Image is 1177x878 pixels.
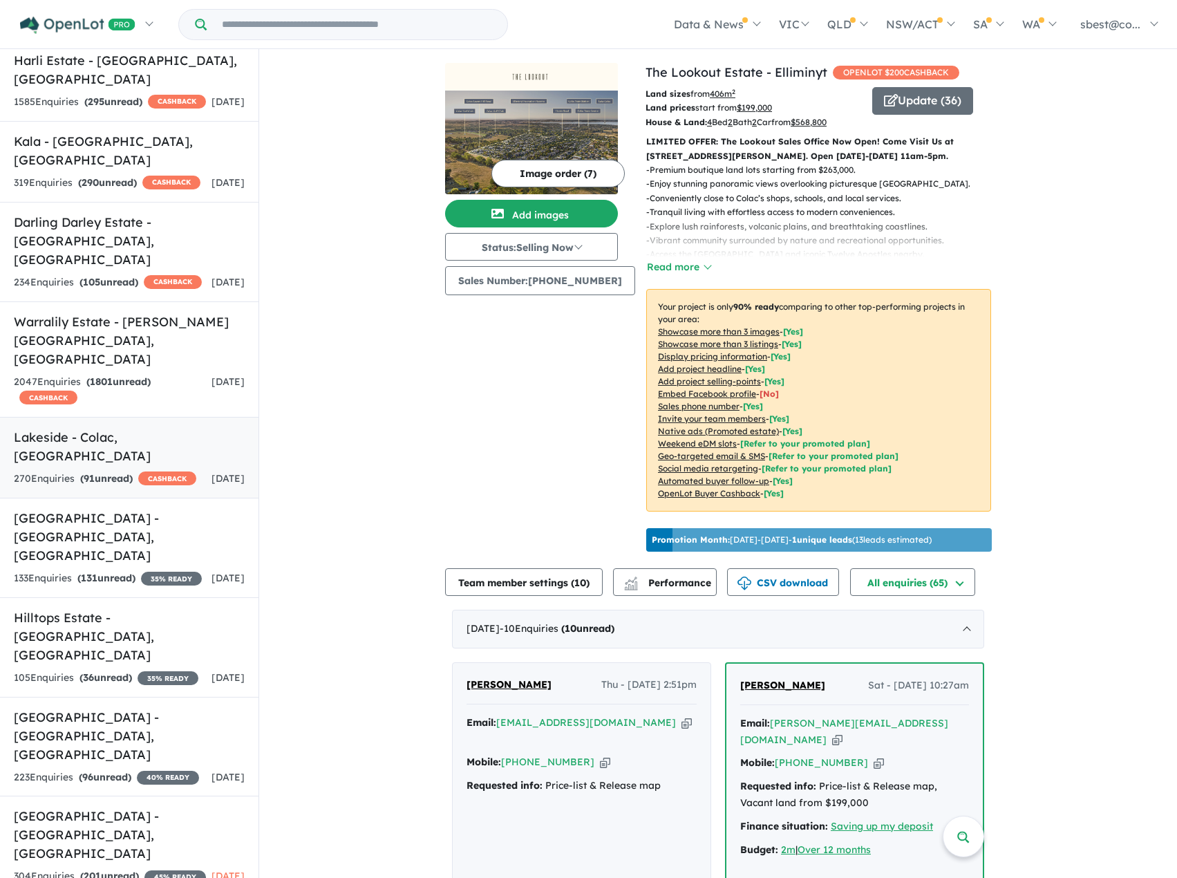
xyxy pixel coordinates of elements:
span: sbest@co... [1080,17,1140,31]
img: The Lookout Estate - Elliminyt [445,91,618,194]
div: 133 Enquir ies [14,570,202,587]
p: [DATE] - [DATE] - ( 13 leads estimated) [652,534,932,546]
strong: Budget: [740,843,778,856]
div: Price-list & Release map, Vacant land from $199,000 [740,778,969,812]
div: 1585 Enquir ies [14,94,206,111]
span: Performance [626,577,711,589]
u: Add project headline [658,364,742,374]
div: 223 Enquir ies [14,769,199,786]
u: $ 568,800 [791,117,827,127]
p: - Explore lush rainforests, volcanic plains, and breathtaking coastlines. [646,220,981,234]
span: [ Yes ] [769,413,789,424]
p: LIMITED OFFER: The Lookout Sales Office Now Open! Come Visit Us at [STREET_ADDRESS][PERSON_NAME].... [646,135,991,163]
span: [DATE] [211,572,245,584]
b: Promotion Month: [652,534,730,545]
strong: ( unread) [79,276,138,288]
img: line-chart.svg [625,577,637,584]
u: Display pricing information [658,351,767,362]
a: [PERSON_NAME][EMAIL_ADDRESS][DOMAIN_NAME] [740,717,948,746]
img: bar-chart.svg [624,581,638,590]
button: Update (36) [872,87,973,115]
a: The Lookout Estate - Elliminyt [646,64,827,80]
span: 295 [88,95,104,108]
a: [PERSON_NAME] [467,677,552,693]
p: - Conveniently close to Colac’s shops, schools, and local services. [646,192,981,205]
div: 234 Enquir ies [14,274,202,291]
b: Land prices [646,102,695,113]
span: - 10 Enquir ies [500,622,614,635]
a: [PHONE_NUMBER] [775,756,868,769]
a: 2m [781,843,795,856]
span: [DATE] [211,671,245,684]
span: [ Yes ] [782,339,802,349]
strong: Email: [740,717,770,729]
u: Weekend eDM slots [658,438,737,449]
b: House & Land: [646,117,707,127]
p: - Access the [GEOGRAPHIC_DATA] and iconic Twelve Apostles nearby. [646,247,981,261]
u: Native ads (Promoted estate) [658,426,779,436]
p: - Tranquil living with effortless access to modern conveniences. [646,205,981,219]
span: [Yes] [773,476,793,486]
div: 2047 Enquir ies [14,374,211,407]
u: 4 [707,117,712,127]
u: 406 m [710,88,735,99]
div: 270 Enquir ies [14,471,196,487]
span: [ Yes ] [764,376,784,386]
strong: ( unread) [86,375,151,388]
p: Your project is only comparing to other top-performing projects in your area: - - - - - - - - - -... [646,289,991,512]
button: Read more [646,259,711,275]
p: - Enjoy stunning panoramic views overlooking picturesque [GEOGRAPHIC_DATA]. [646,177,981,191]
span: CASHBACK [19,391,77,404]
u: Automated buyer follow-up [658,476,769,486]
span: 131 [81,572,97,584]
span: CASHBACK [148,95,206,109]
a: [PERSON_NAME] [740,678,825,694]
img: Openlot PRO Logo White [20,17,135,34]
span: Thu - [DATE] 2:51pm [601,677,697,693]
span: 105 [83,276,100,288]
p: from [646,87,862,101]
div: Price-list & Release map [467,778,697,794]
strong: Mobile: [740,756,775,769]
span: [DATE] [211,771,245,783]
span: 40 % READY [137,771,199,785]
h5: Hilltops Estate - [GEOGRAPHIC_DATA] , [GEOGRAPHIC_DATA] [14,608,245,664]
strong: ( unread) [84,95,142,108]
span: [DATE] [211,375,245,388]
input: Try estate name, suburb, builder or developer [209,10,505,39]
strong: ( unread) [79,671,132,684]
u: Add project selling-points [658,376,761,386]
sup: 2 [732,88,735,95]
span: 35 % READY [141,572,202,586]
u: Showcase more than 3 listings [658,339,778,349]
img: The Lookout Estate - Elliminyt Logo [451,68,612,85]
span: [Refer to your promoted plan] [762,463,892,474]
strong: Mobile: [467,756,501,768]
h5: Kala - [GEOGRAPHIC_DATA] , [GEOGRAPHIC_DATA] [14,132,245,169]
span: [DATE] [211,95,245,108]
p: - Premium boutique land lots starting from $263,000. [646,163,981,177]
strong: ( unread) [77,572,135,584]
div: 105 Enquir ies [14,670,198,686]
u: 2 [752,117,757,127]
strong: Finance situation: [740,820,828,832]
span: [Refer to your promoted plan] [740,438,870,449]
div: [DATE] [452,610,984,648]
button: Copy [600,755,610,769]
img: download icon [737,577,751,590]
h5: [GEOGRAPHIC_DATA] - [GEOGRAPHIC_DATA] , [GEOGRAPHIC_DATA] [14,708,245,764]
strong: ( unread) [78,176,137,189]
span: [PERSON_NAME] [467,678,552,691]
div: | [740,842,969,859]
button: Copy [874,756,884,770]
span: [ No ] [760,389,779,399]
a: Saving up my deposit [831,820,933,832]
span: [DATE] [211,176,245,189]
b: Land sizes [646,88,690,99]
div: 319 Enquir ies [14,175,200,192]
span: OPENLOT $ 200 CASHBACK [833,66,959,80]
span: [Refer to your promoted plan] [769,451,898,461]
span: CASHBACK [144,275,202,289]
